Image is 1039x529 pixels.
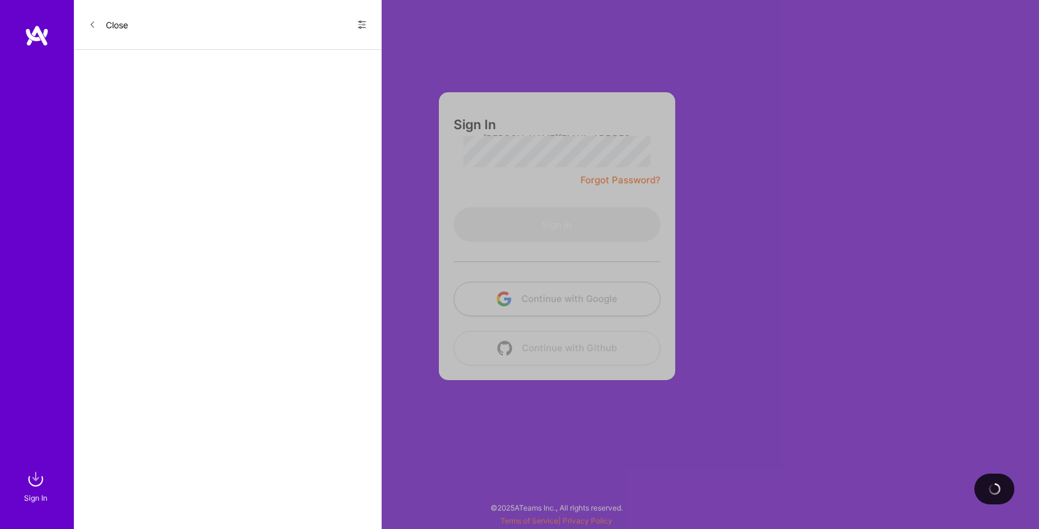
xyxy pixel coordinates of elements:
[986,481,1002,497] img: loading
[89,15,128,34] button: Close
[24,491,47,504] div: Sign In
[23,467,48,491] img: sign in
[26,467,48,504] a: sign inSign In
[25,25,49,47] img: logo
